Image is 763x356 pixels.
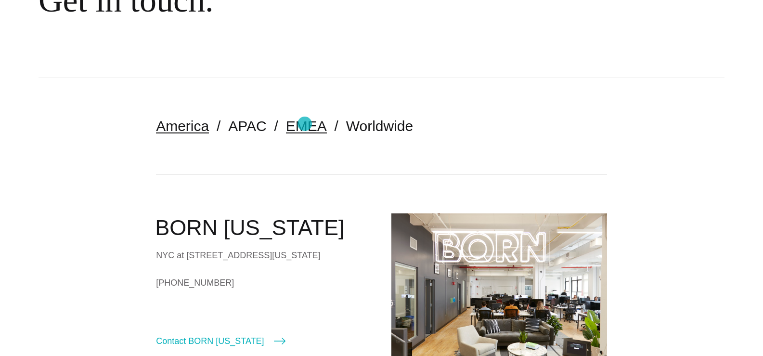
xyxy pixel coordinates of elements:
a: APAC [228,118,266,134]
a: [PHONE_NUMBER] [156,276,372,290]
h2: BORN [US_STATE] [155,213,372,242]
a: Worldwide [346,118,414,134]
div: NYC at [STREET_ADDRESS][US_STATE] [156,248,372,263]
a: EMEA [286,118,327,134]
a: America [156,118,209,134]
a: Contact BORN [US_STATE] [156,334,285,348]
